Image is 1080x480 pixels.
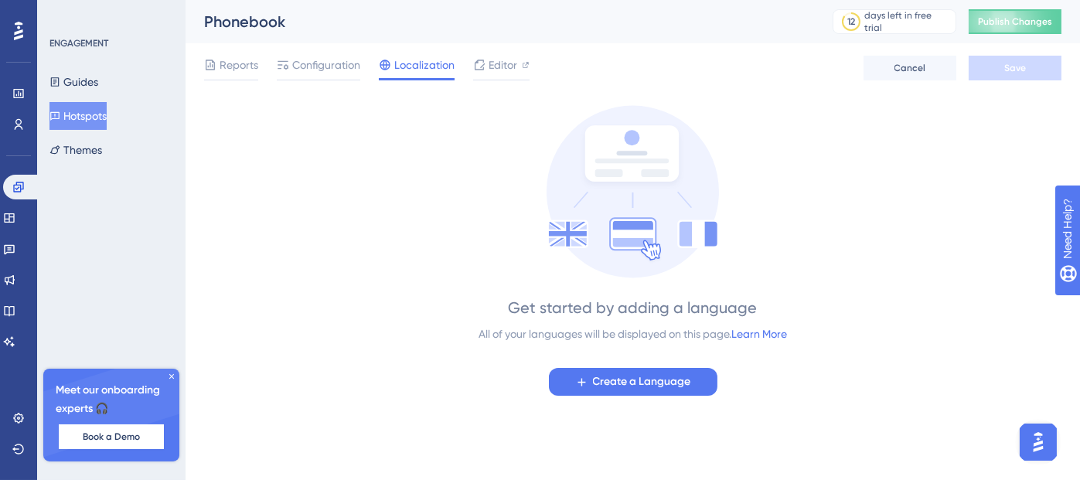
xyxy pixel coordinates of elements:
[865,9,951,34] div: days left in free trial
[204,11,794,32] div: Phonebook
[479,325,787,343] div: All of your languages will be displayed on this page.
[394,56,455,74] span: Localization
[489,56,517,74] span: Editor
[220,56,258,74] span: Reports
[731,328,787,340] a: Learn More
[969,9,1061,34] button: Publish Changes
[59,424,164,449] button: Book a Demo
[49,102,107,130] button: Hotspots
[969,56,1061,80] button: Save
[36,4,97,22] span: Need Help?
[56,381,167,418] span: Meet our onboarding experts 🎧
[509,297,758,318] div: Get started by adding a language
[894,62,926,74] span: Cancel
[978,15,1052,28] span: Publish Changes
[1015,419,1061,465] iframe: UserGuiding AI Assistant Launcher
[1004,62,1026,74] span: Save
[864,56,956,80] button: Cancel
[49,68,98,96] button: Guides
[593,373,691,391] span: Create a Language
[83,431,140,443] span: Book a Demo
[549,368,717,396] button: Create a Language
[847,15,855,28] div: 12
[49,37,108,49] div: ENGAGEMENT
[49,136,102,164] button: Themes
[292,56,360,74] span: Configuration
